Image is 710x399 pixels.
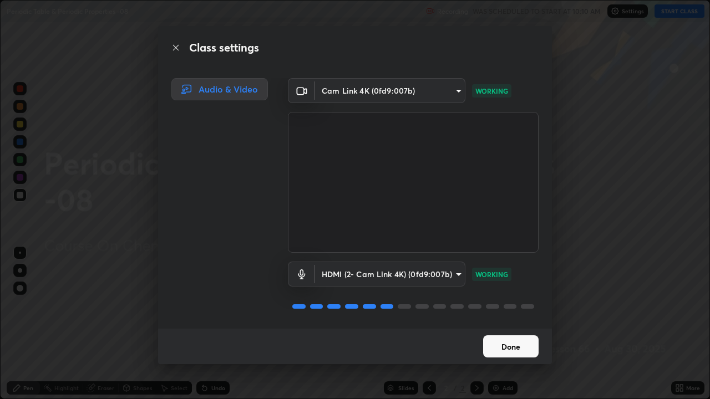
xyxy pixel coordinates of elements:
h2: Class settings [189,39,259,56]
p: WORKING [475,86,508,96]
div: Cam Link 4K (0fd9:007b) [315,262,465,287]
div: Audio & Video [171,78,268,100]
div: Cam Link 4K (0fd9:007b) [315,78,465,103]
button: Done [483,335,539,357]
p: WORKING [475,269,508,279]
